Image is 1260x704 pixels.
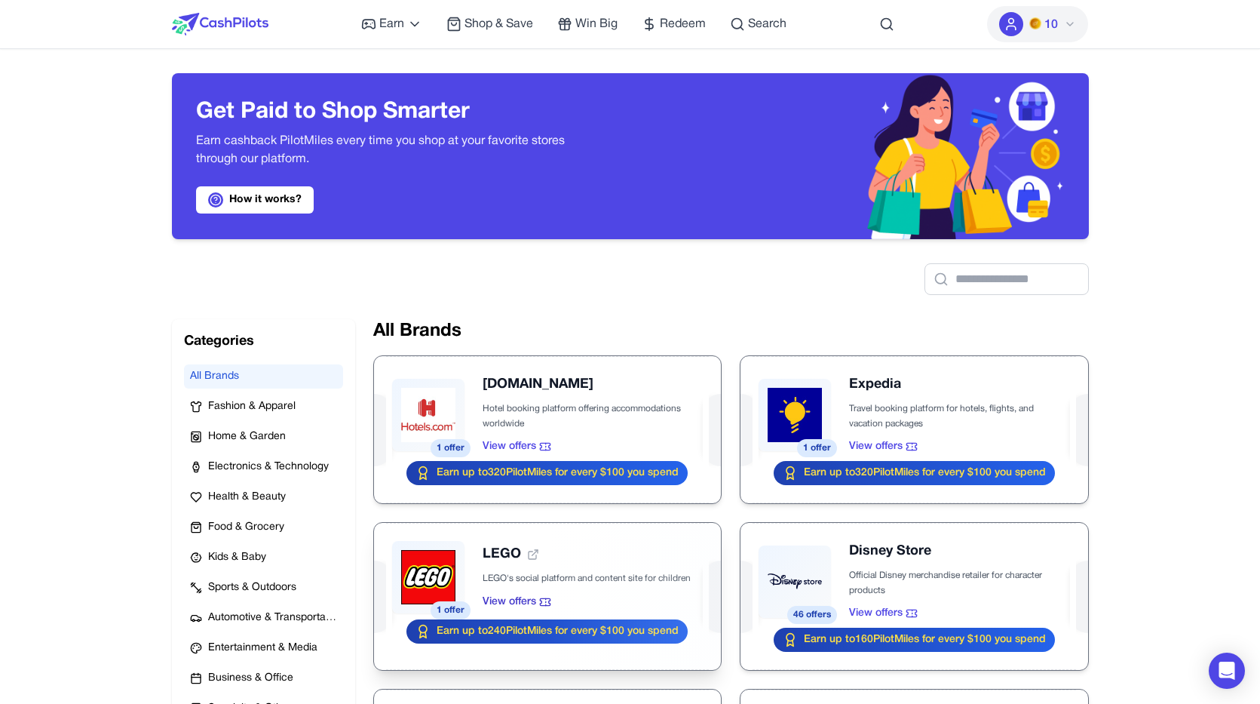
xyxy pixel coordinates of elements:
[642,15,706,33] a: Redeem
[208,520,284,535] span: Food & Grocery
[172,13,268,35] img: CashPilots Logo
[208,460,329,475] span: Electronics & Technology
[196,99,606,126] h3: Get Paid to Shop Smarter
[1209,653,1245,689] div: Open Intercom Messenger
[575,15,618,33] span: Win Big
[184,546,343,570] button: Kids & Baby
[464,15,533,33] span: Shop & Save
[446,15,533,33] a: Shop & Save
[987,6,1088,42] button: PMs10
[184,395,343,419] button: Fashion & Apparel
[379,15,404,33] span: Earn
[184,364,343,389] button: All Brands
[630,73,1089,239] img: Header decoration
[208,399,296,414] span: Fashion & Apparel
[748,15,786,33] span: Search
[184,425,343,449] button: Home & Garden
[184,606,343,630] button: Automotive & Transportation
[660,15,706,33] span: Redeem
[208,490,286,505] span: Health & Beauty
[184,666,343,690] button: Business & Office
[184,485,343,509] button: Health & Beauty
[1029,17,1041,29] img: PMs
[373,319,1089,343] h2: All Brands
[184,576,343,600] button: Sports & Outdoors
[196,132,606,168] p: Earn cashback PilotMiles every time you shop at your favorite stores through our platform.
[208,610,337,626] span: Automotive & Transportation
[208,641,317,656] span: Entertainment & Media
[557,15,618,33] a: Win Big
[361,15,422,33] a: Earn
[196,186,314,214] a: How it works?
[184,636,343,660] button: Entertainment & Media
[208,550,266,565] span: Kids & Baby
[184,515,343,540] button: Food & Grocery
[730,15,786,33] a: Search
[208,429,286,444] span: Home & Garden
[184,455,343,479] button: Electronics & Technology
[1044,16,1058,34] span: 10
[208,580,296,595] span: Sports & Outdoors
[184,331,343,352] h2: Categories
[208,671,293,686] span: Business & Office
